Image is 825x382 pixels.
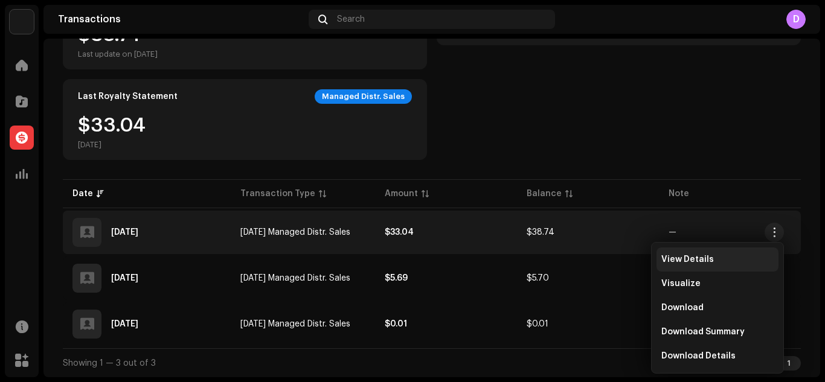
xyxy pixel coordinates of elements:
div: Oct 3, 2025 [111,228,138,237]
span: $0.01 [527,320,548,328]
div: Transaction Type [240,188,315,200]
div: Transactions [58,14,304,24]
div: Aug 1, 2025 [111,320,138,328]
div: D [786,10,806,29]
strong: $33.04 [385,228,414,237]
span: Download Summary [661,327,745,337]
img: 99e8c509-bf22-4021-8fc7-40965f23714a [10,10,34,34]
div: Sep 4, 2025 [111,274,138,282]
div: [DATE] [78,140,146,150]
div: Amount [385,188,418,200]
span: Sep 2025 Managed Distr. Sales [240,228,350,237]
span: Jul 2025 Managed Distr. Sales [240,320,350,328]
div: 1 [777,356,801,371]
div: Managed Distr. Sales [315,89,412,104]
strong: $0.01 [385,320,407,328]
span: Download [661,303,704,313]
re-a-table-badge: — [669,228,676,237]
span: Download Details [661,351,736,361]
div: Balance [527,188,562,200]
strong: $5.69 [385,274,408,282]
div: Last Royalty Statement [78,92,178,101]
span: $5.70 [527,274,549,282]
span: Visualize [661,279,701,288]
span: $38.74 [527,228,554,237]
div: Last update on [DATE] [78,49,158,59]
span: Showing 1 — 3 out of 3 [63,359,156,368]
span: Aug 2025 Managed Distr. Sales [240,274,350,282]
span: View Details [661,255,714,264]
span: Search [337,14,365,24]
div: Date [72,188,93,200]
